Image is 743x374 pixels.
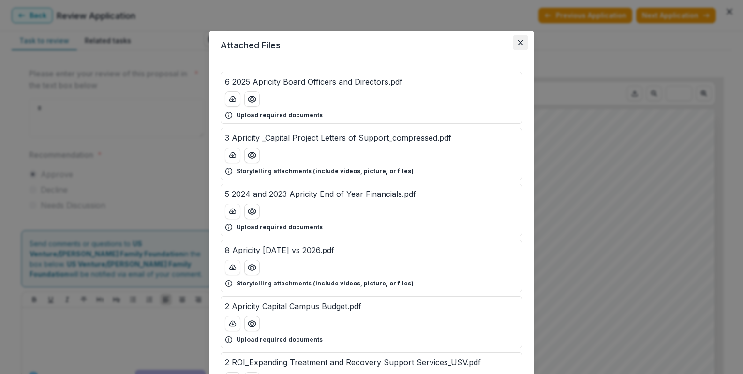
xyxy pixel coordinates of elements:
[244,204,260,219] button: Preview 5 2024 and 2023 Apricity End of Year Financials.pdf
[237,279,414,288] p: Storytelling attachments (include videos, picture, or files)
[209,31,534,60] header: Attached Files
[225,148,240,163] button: download-button
[244,260,260,275] button: Preview 8 Apricity Today vs 2026.pdf
[244,316,260,331] button: Preview 2 Apricity Capital Campus Budget.pdf
[225,132,451,144] p: 3 Apricity _Capital Project Letters of Support_compressed.pdf
[237,223,323,232] p: Upload required documents
[513,35,528,50] button: Close
[237,167,414,176] p: Storytelling attachments (include videos, picture, or files)
[225,316,240,331] button: download-button
[237,111,323,120] p: Upload required documents
[225,244,334,256] p: 8 Apricity [DATE] vs 2026.pdf
[225,260,240,275] button: download-button
[225,91,240,107] button: download-button
[225,76,402,88] p: 6 2025 Apricity Board Officers and Directors.pdf
[225,300,361,312] p: 2 Apricity Capital Campus Budget.pdf
[244,148,260,163] button: Preview 3 Apricity _Capital Project Letters of Support_compressed.pdf
[225,188,416,200] p: 5 2024 and 2023 Apricity End of Year Financials.pdf
[225,357,481,368] p: 2 ROI_Expanding Treatment and Recovery Support Services_USV.pdf
[244,91,260,107] button: Preview 6 2025 Apricity Board Officers and Directors.pdf
[225,204,240,219] button: download-button
[237,335,323,344] p: Upload required documents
